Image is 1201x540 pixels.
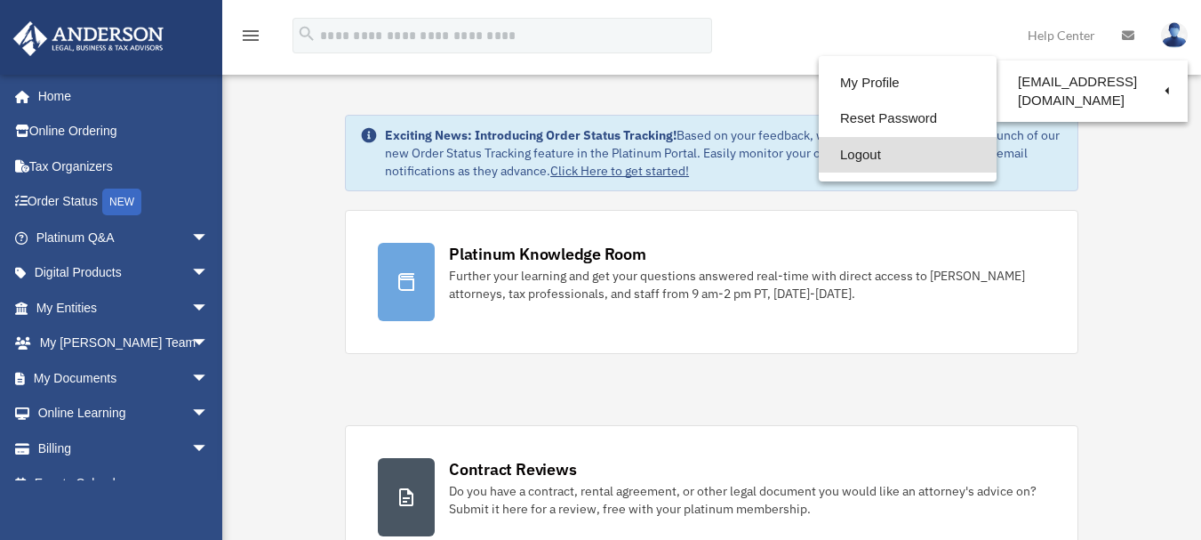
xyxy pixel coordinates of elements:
[12,360,236,396] a: My Documentsarrow_drop_down
[12,184,236,221] a: Order StatusNEW
[240,31,261,46] a: menu
[102,189,141,215] div: NEW
[345,210,1078,354] a: Platinum Knowledge Room Further your learning and get your questions answered real-time with dire...
[191,326,227,362] span: arrow_drop_down
[12,326,236,361] a: My [PERSON_NAME] Teamarrow_drop_down
[449,243,646,265] div: Platinum Knowledge Room
[8,21,169,56] img: Anderson Advisors Platinum Portal
[12,396,236,431] a: Online Learningarrow_drop_down
[12,220,236,255] a: Platinum Q&Aarrow_drop_down
[12,290,236,326] a: My Entitiesarrow_drop_down
[12,255,236,291] a: Digital Productsarrow_drop_down
[191,290,227,326] span: arrow_drop_down
[240,25,261,46] i: menu
[385,127,677,143] strong: Exciting News: Introducing Order Status Tracking!
[449,458,576,480] div: Contract Reviews
[385,126,1063,180] div: Based on your feedback, we're thrilled to announce the launch of our new Order Status Tracking fe...
[12,431,236,466] a: Billingarrow_drop_down
[191,255,227,292] span: arrow_drop_down
[819,65,997,101] a: My Profile
[449,267,1045,302] div: Further your learning and get your questions answered real-time with direct access to [PERSON_NAM...
[12,78,227,114] a: Home
[449,482,1045,518] div: Do you have a contract, rental agreement, or other legal document you would like an attorney's ad...
[191,220,227,256] span: arrow_drop_down
[819,137,997,173] a: Logout
[819,101,997,137] a: Reset Password
[191,431,227,467] span: arrow_drop_down
[191,360,227,397] span: arrow_drop_down
[297,24,316,44] i: search
[12,149,236,184] a: Tax Organizers
[1161,22,1188,48] img: User Pic
[12,114,236,149] a: Online Ordering
[997,65,1188,117] a: [EMAIL_ADDRESS][DOMAIN_NAME]
[12,466,236,502] a: Events Calendar
[550,163,689,179] a: Click Here to get started!
[191,396,227,432] span: arrow_drop_down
